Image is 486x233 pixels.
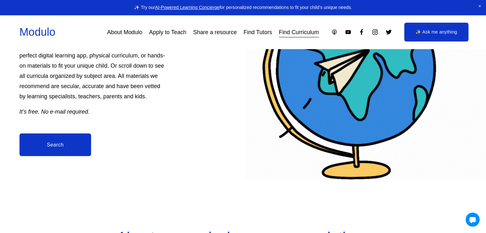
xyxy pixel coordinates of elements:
[19,40,166,101] p: Use our PreK-12th grade curriculum finder to find the perfect digital learning app, physical curr...
[193,26,237,38] a: Share a resource
[404,23,468,42] a: ✨ Ask me anything
[345,29,351,35] a: YouTube
[243,26,272,38] a: Find Tutors
[385,29,392,35] a: Twitter
[372,29,378,35] a: Instagram
[19,133,91,156] a: Search
[279,26,319,38] a: Find Curriculum
[107,26,142,38] a: About Modulo
[19,109,89,115] em: It’s free. No e-mail required.
[155,5,219,10] a: AI-Powered Learning Concierge
[331,29,338,35] a: Apple Podcasts
[358,29,365,35] a: Facebook
[19,26,55,38] a: Modulo
[149,26,187,38] a: Apply to Teach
